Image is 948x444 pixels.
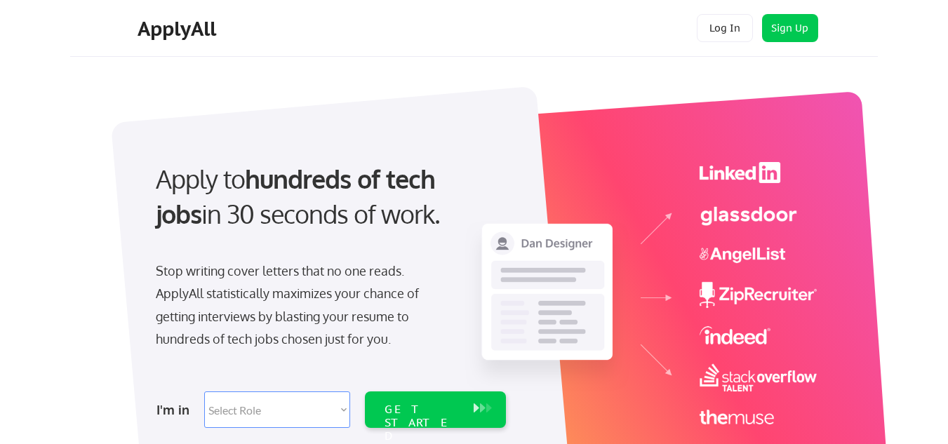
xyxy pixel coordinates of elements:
button: Sign Up [762,14,818,42]
div: ApplyAll [138,17,220,41]
div: I'm in [156,398,196,421]
div: GET STARTED [385,403,460,443]
div: Apply to in 30 seconds of work. [156,161,500,232]
button: Log In [697,14,753,42]
strong: hundreds of tech jobs [156,163,441,229]
div: Stop writing cover letters that no one reads. ApplyAll statistically maximizes your chance of get... [156,260,444,351]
